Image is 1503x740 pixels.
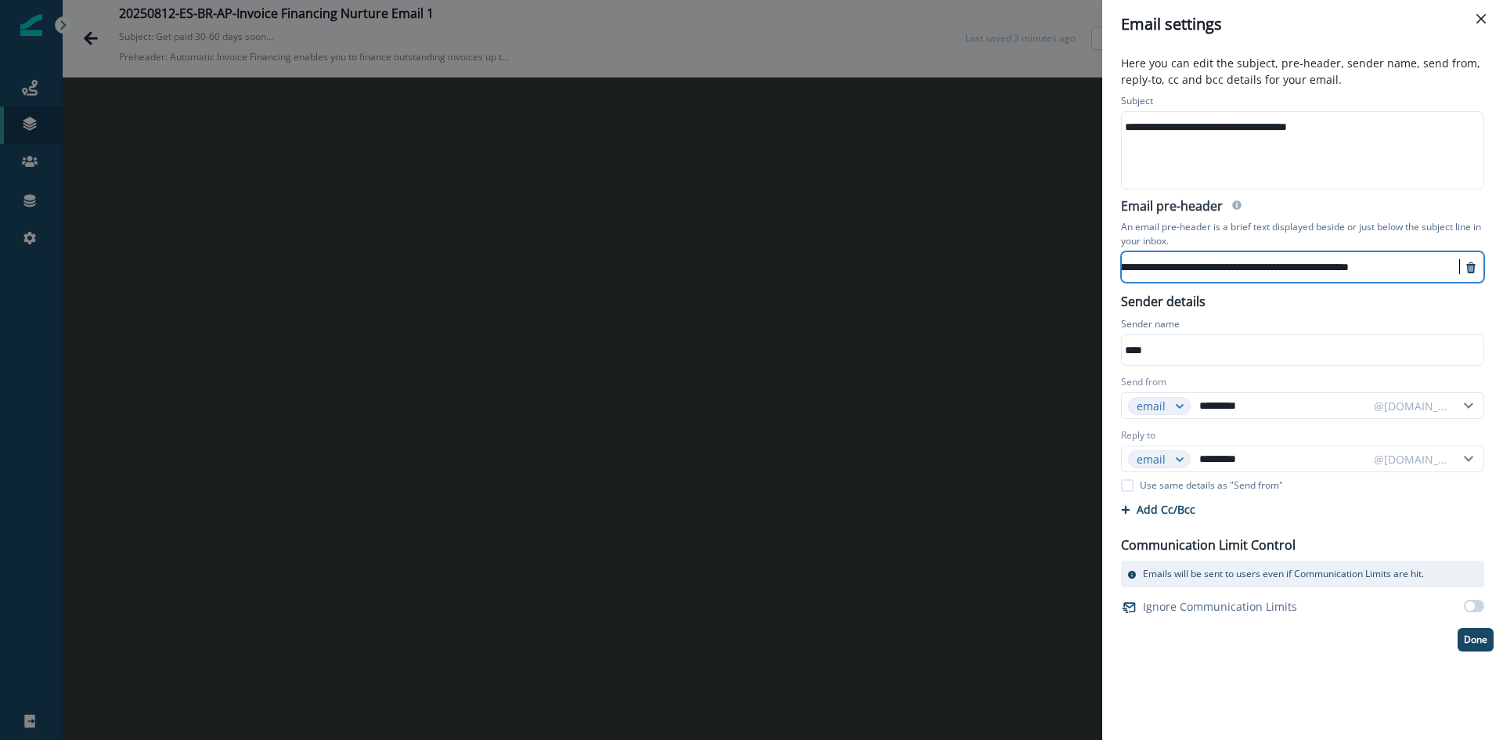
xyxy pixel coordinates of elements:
button: Add Cc/Bcc [1121,502,1195,517]
p: Use same details as "Send from" [1140,478,1283,493]
div: email [1137,451,1168,467]
p: Here you can edit the subject, pre-header, sender name, send from, reply-to, cc and bcc details f... [1112,55,1494,91]
label: Send from [1121,375,1166,389]
p: Ignore Communication Limits [1143,598,1297,615]
button: Close [1469,6,1494,31]
label: Reply to [1121,428,1155,442]
div: email [1137,398,1168,414]
p: Communication Limit Control [1121,536,1296,554]
div: @[DOMAIN_NAME] [1374,398,1449,414]
p: Subject [1121,94,1153,111]
button: Done [1458,628,1494,652]
p: Done [1464,634,1487,645]
p: Sender name [1121,317,1180,334]
div: Email settings [1121,13,1484,36]
p: An email pre-header is a brief text displayed beside or just below the subject line in your inbox. [1121,217,1484,251]
h2: Email pre-header [1121,199,1223,217]
svg: remove-preheader [1465,262,1477,274]
p: Sender details [1112,289,1215,311]
p: Emails will be sent to users even if Communication Limits are hit. [1143,567,1424,581]
div: @[DOMAIN_NAME] [1374,451,1449,467]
